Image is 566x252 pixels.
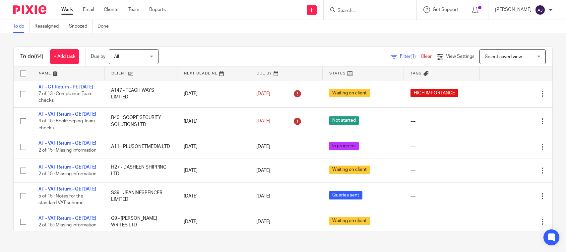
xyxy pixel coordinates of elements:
[329,191,362,199] span: Queries sent
[34,20,64,33] a: Reassigned
[38,85,93,89] a: AT - CT Return - PE [DATE]
[410,167,473,174] div: ---
[410,193,473,199] div: ---
[20,53,43,60] h1: To do
[337,8,397,14] input: Search
[433,7,458,12] span: Get Support
[97,20,114,33] a: Done
[446,54,474,59] span: View Settings
[410,89,458,97] span: HIGH IMPORTANCE
[400,54,421,59] span: Filter
[69,20,93,33] a: Snoozed
[256,194,270,198] span: [DATE]
[177,183,250,210] td: [DATE]
[256,219,270,224] span: [DATE]
[410,218,473,225] div: ---
[34,54,43,59] span: (64)
[38,223,96,227] span: 2 of 15 · Missing information
[410,71,422,75] span: Tags
[114,55,119,59] span: All
[329,116,359,125] span: Not started
[104,107,177,135] td: B40 - SCOPE SECURITY SOLUTIONS LTD
[177,159,250,182] td: [DATE]
[177,107,250,135] td: [DATE]
[104,80,177,107] td: A147 - TEACH WAYS LIMITED
[177,80,250,107] td: [DATE]
[61,6,73,13] a: Work
[149,6,166,13] a: Reports
[421,54,432,59] a: Clear
[38,119,95,131] span: 4 of 15 · Bookkeeping Team checks
[83,6,94,13] a: Email
[256,145,270,149] span: [DATE]
[495,6,532,13] p: [PERSON_NAME]
[485,55,522,59] span: Select saved view
[91,53,105,60] p: Due by
[329,142,359,150] span: In progress
[13,20,30,33] a: To do
[410,118,473,125] div: ---
[104,183,177,210] td: S39 - JEANINESPENCER LIMITED
[104,159,177,182] td: H27 - DASHEEN SHIPPING LTD
[38,112,96,117] a: AT - VAT Return - QE [DATE]
[50,49,79,64] a: + Add task
[104,6,118,13] a: Clients
[329,217,370,225] span: Waiting on client
[38,187,96,191] a: AT - VAT Return - QE [DATE]
[410,54,416,59] span: (1)
[38,141,96,146] a: AT - VAT Return - QE [DATE]
[256,91,270,96] span: [DATE]
[256,119,270,124] span: [DATE]
[104,210,177,233] td: G9 - [PERSON_NAME] WRITES LTD
[177,135,250,159] td: [DATE]
[38,165,96,170] a: AT - VAT Return - QE [DATE]
[329,89,370,97] span: Waiting on client
[13,5,46,14] img: Pixie
[38,194,84,205] span: 5 of 15 · Notes for the standard VAT scheme
[38,148,96,153] span: 2 of 15 · Missing information
[535,5,545,15] img: svg%3E
[38,216,96,221] a: AT - VAT Return - QE [DATE]
[38,172,96,176] span: 2 of 15 · Missing information
[128,6,139,13] a: Team
[410,143,473,150] div: ---
[177,210,250,233] td: [DATE]
[38,91,93,103] span: 7 of 13 · Compliance Team checks
[256,168,270,173] span: [DATE]
[104,135,177,159] td: A11 - PLUSONETMEDIA LTD
[329,166,370,174] span: Waiting on client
